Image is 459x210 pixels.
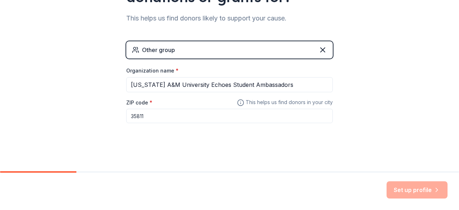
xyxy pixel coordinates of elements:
label: ZIP code [126,99,152,106]
input: 12345 (U.S. only) [126,109,333,123]
span: This helps us find donors in your city [237,98,333,107]
input: American Red Cross [126,77,333,92]
div: This helps us find donors likely to support your cause. [126,13,333,24]
div: Other group [142,46,175,54]
label: Organization name [126,67,179,74]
